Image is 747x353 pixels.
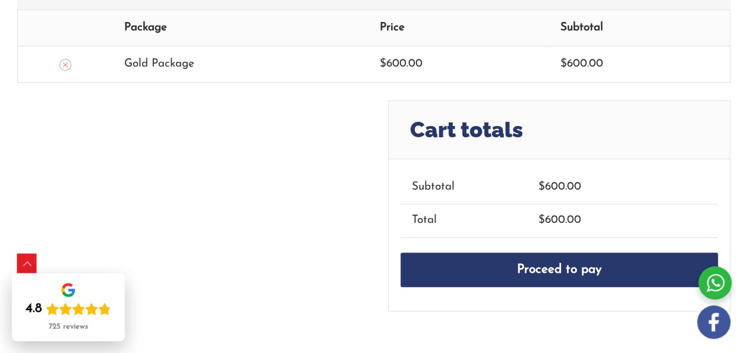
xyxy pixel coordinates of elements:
div: 725 reviews [49,322,88,332]
span: $ [538,215,545,226]
div: Gold Package [124,54,358,74]
th: Price [368,10,549,46]
h2: Cart totals [389,101,730,159]
th: Total [401,204,528,237]
img: white-facebook.png [697,305,730,339]
th: Package [113,10,369,46]
div: Rating: 4.8 out of 5 [26,301,111,317]
bdi: 600.00 [380,58,423,70]
bdi: 600.00 [560,58,603,70]
th: Subtotal [401,171,528,204]
span: $ [560,58,567,70]
span: $ [380,58,386,70]
bdi: 600.00 [538,181,581,193]
div: 4.8 [26,301,42,317]
bdi: 600.00 [538,215,581,226]
th: Subtotal [549,10,730,46]
a: Remove this item [59,59,71,71]
span: $ [538,181,545,193]
a: Proceed to pay [401,253,718,287]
